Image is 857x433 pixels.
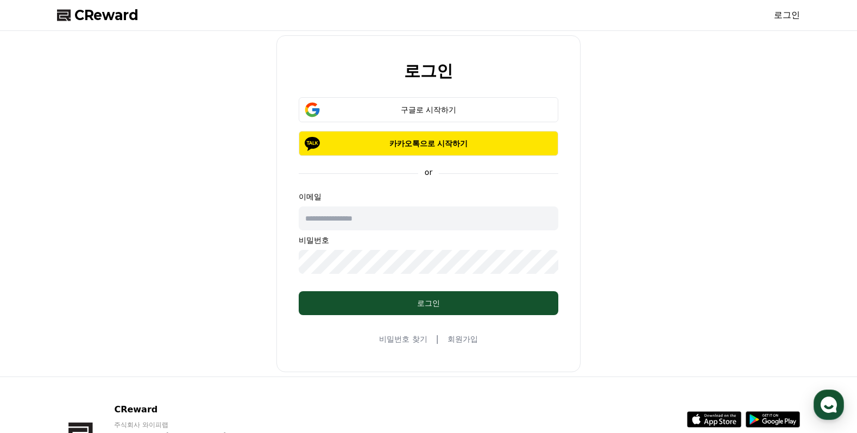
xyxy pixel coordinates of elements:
[34,359,41,368] span: 홈
[99,360,112,368] span: 대화
[314,104,543,115] div: 구글로 시작하기
[114,421,247,429] p: 주식회사 와이피랩
[299,235,558,246] p: 비밀번호
[74,7,138,24] span: CReward
[3,343,72,370] a: 홈
[418,167,439,178] p: or
[320,298,537,309] div: 로그인
[299,191,558,202] p: 이메일
[299,291,558,315] button: 로그인
[314,138,543,149] p: 카카오톡으로 시작하기
[140,343,209,370] a: 설정
[299,131,558,156] button: 카카오톡으로 시작하기
[774,9,800,22] a: 로그인
[379,334,427,344] a: 비밀번호 찾기
[436,332,439,346] span: |
[404,62,453,80] h2: 로그인
[168,359,181,368] span: 설정
[448,334,478,344] a: 회원가입
[72,343,140,370] a: 대화
[299,97,558,122] button: 구글로 시작하기
[57,7,138,24] a: CReward
[114,403,247,416] p: CReward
